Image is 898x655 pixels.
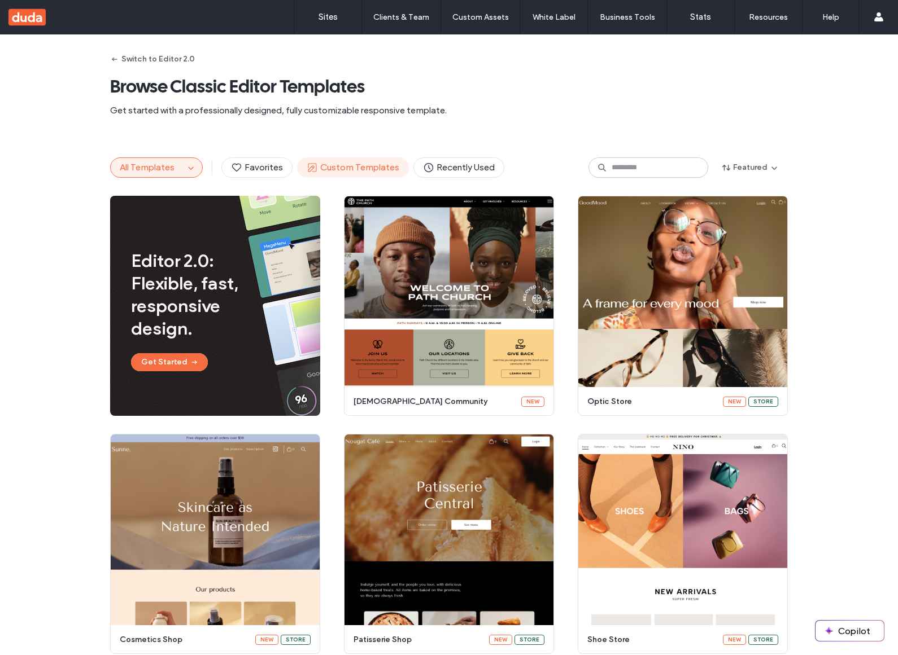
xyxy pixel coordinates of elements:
button: Get Started [131,353,208,371]
div: Store [748,635,778,645]
div: New [489,635,512,645]
div: New [521,397,544,407]
label: Business Tools [600,12,655,22]
div: New [255,635,278,645]
button: Switch to Editor 2.0 [110,50,195,68]
button: Featured [713,159,788,177]
span: cosmetics shop [120,634,249,645]
span: Favorites [231,161,283,174]
span: optic store [587,396,716,407]
div: Store [281,635,311,645]
div: Store [515,635,544,645]
label: Sites [319,12,338,22]
span: Editor 2.0: Flexible, fast, responsive design. [131,249,269,340]
button: All Templates [111,158,184,177]
span: Browse Classic Editor Templates [110,75,788,98]
label: Clients & Team [373,12,429,22]
span: patisserie shop [354,634,482,645]
label: Custom Assets [452,12,509,22]
span: Recently Used [423,161,495,174]
button: Copilot [816,621,884,641]
button: Favorites [221,157,293,178]
label: Resources [749,12,788,22]
label: Help [822,12,839,22]
span: [DEMOGRAPHIC_DATA] community [354,396,515,407]
div: New [723,397,746,407]
div: Store [748,397,778,407]
button: Custom Templates [297,157,409,178]
span: All Templates [120,162,175,173]
span: Get started with a professionally designed, fully customizable responsive template. [110,104,788,117]
label: Stats [690,12,711,22]
span: shoe store [587,634,716,645]
button: Recently Used [413,157,504,178]
label: White Label [533,12,576,22]
div: New [723,635,746,645]
span: Custom Templates [307,161,399,174]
